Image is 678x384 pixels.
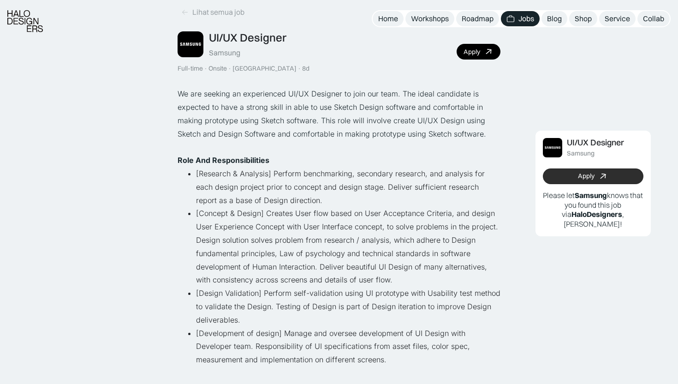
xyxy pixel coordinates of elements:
p: ‍ [178,154,500,167]
div: Blog [547,14,562,24]
div: [GEOGRAPHIC_DATA] [232,65,297,72]
a: Home [373,11,404,26]
p: We are seeking an experienced UI/UX Designer to join our team. The ideal candidate is expected to... [178,87,500,140]
div: Home [378,14,398,24]
div: Jobs [518,14,534,24]
div: Shop [575,14,592,24]
div: Apply [578,172,595,180]
a: Apply [543,168,643,184]
div: Service [605,14,630,24]
a: Workshops [405,11,454,26]
a: Collab [637,11,670,26]
a: Jobs [501,11,540,26]
li: [Research & Analysis] Perform benchmarking, secondary research, and analysis for each design proj... [196,167,500,207]
b: HaloDesigners [571,210,622,219]
div: Roadmap [462,14,494,24]
p: Please let knows that you found this job via , [PERSON_NAME]! [543,191,643,229]
div: Samsung [209,48,240,58]
li: [Concept & Design] Creates User flow based on User Acceptance Criteria, and design User Experienc... [196,207,500,287]
div: Full-time [178,65,203,72]
a: Apply [457,44,500,60]
a: Shop [569,11,597,26]
img: Job Image [178,31,203,57]
li: [Design Validation] Perform self-validation using UI prototype with Usability test method to vali... [196,287,500,326]
strong: Role And Responsibilities [178,156,269,165]
div: UI/UX Designer [567,138,624,148]
p: ‍ [178,140,500,154]
div: UI/UX Designer [209,31,286,44]
b: Samsung [575,191,607,200]
a: Service [599,11,636,26]
div: Onsite [208,65,227,72]
div: · [204,65,208,72]
img: Job Image [543,138,562,157]
div: Collab [643,14,664,24]
div: Samsung [567,150,595,157]
a: Lihat semua job [178,5,248,20]
div: · [228,65,232,72]
a: Roadmap [456,11,499,26]
div: Lihat semua job [192,7,244,17]
div: Workshops [411,14,449,24]
div: 8d [302,65,309,72]
div: Apply [464,48,480,56]
a: Blog [541,11,567,26]
div: · [297,65,301,72]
